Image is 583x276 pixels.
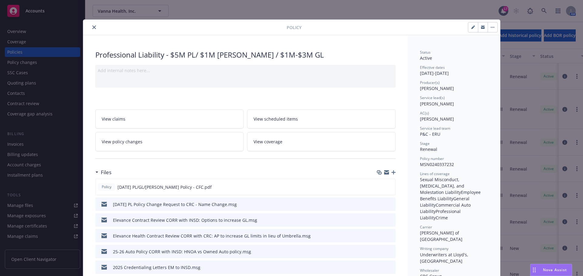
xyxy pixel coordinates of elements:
span: View policy changes [102,138,142,145]
span: Commercial Auto Liability [420,202,472,214]
span: MSN0240337232 [420,161,454,167]
span: Producer(s) [420,80,440,85]
a: View scheduled items [247,109,396,128]
button: download file [378,264,383,271]
span: Service lead(s) [420,95,445,100]
div: Drag to move [530,264,538,276]
button: download file [378,248,383,255]
button: preview file [388,248,393,255]
h3: Files [101,168,111,176]
button: download file [378,201,383,208]
button: preview file [388,217,393,223]
span: Sexual Misconduct, [MEDICAL_DATA], and Molestation Liability [420,177,465,195]
button: preview file [387,184,393,190]
span: Policy [287,24,302,31]
button: preview file [388,233,393,239]
span: Stage [420,141,430,146]
div: [DATE] PL Policy Change Request to CRC - Name Change.msg [113,201,237,208]
div: 25-26 Auto Policy CORR with INSD: HNOA vs Owned Auto policy.msg [113,248,251,255]
span: AC(s) [420,111,429,116]
a: View policy changes [95,132,244,151]
div: Elevance Contract Review CORR with INSD: Options to increase GL.msg [113,217,257,223]
span: [PERSON_NAME] [420,85,454,91]
button: download file [378,233,383,239]
span: Lines of coverage [420,171,450,176]
div: Files [95,168,111,176]
span: Professional Liability [420,208,462,221]
button: preview file [388,264,393,271]
div: Professional Liability - $5M PL/ $1M [PERSON_NAME] / $1M-$3M GL [95,50,396,60]
span: Status [420,50,431,55]
button: Nova Assist [530,264,572,276]
span: Renewal [420,146,437,152]
span: Crime [436,215,448,221]
button: close [90,24,98,31]
span: Nova Assist [543,267,567,272]
span: [DATE] PL/GL/[PERSON_NAME] Policy - CFC.pdf [118,184,212,190]
span: P&C - ERU [420,131,440,137]
span: Underwriters at Lloyd's, [GEOGRAPHIC_DATA] [420,252,469,264]
span: Effective dates [420,65,445,70]
span: View scheduled items [254,116,298,122]
button: download file [378,184,383,190]
span: Active [420,55,432,61]
span: View claims [102,116,125,122]
span: [PERSON_NAME] [420,101,454,107]
span: [PERSON_NAME] [420,116,454,122]
a: View coverage [247,132,396,151]
div: 2025 Credentialing Letters EM to INSD.msg [113,264,200,271]
span: Service lead team [420,126,450,131]
span: Employee Benefits Liability [420,189,482,201]
span: [PERSON_NAME] of [GEOGRAPHIC_DATA] [420,230,462,242]
div: Elevance Health Contract Review CORR with CRC: AP to increase GL limits in lieu of Umbrella.msg [113,233,311,239]
span: View coverage [254,138,282,145]
button: preview file [388,201,393,208]
a: View claims [95,109,244,128]
span: Policy [101,184,113,190]
div: Add internal notes here... [98,67,393,74]
div: [DATE] - [DATE] [420,65,488,76]
button: download file [378,217,383,223]
span: Policy number [420,156,444,161]
span: Writing company [420,246,448,251]
span: Wholesaler [420,268,439,273]
span: Carrier [420,224,432,230]
span: General Liability [420,196,471,208]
